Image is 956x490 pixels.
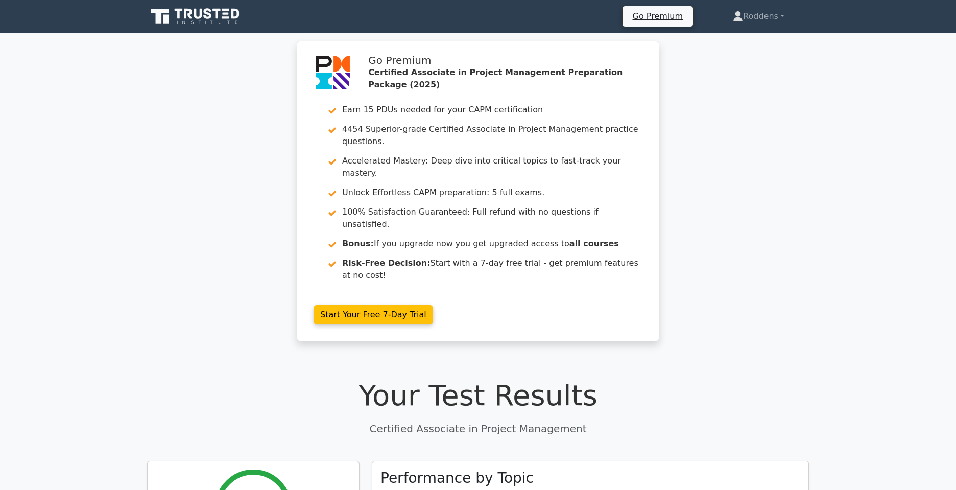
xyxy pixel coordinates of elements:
[627,9,689,23] a: Go Premium
[708,6,809,27] a: Roddens
[147,378,809,412] h1: Your Test Results
[147,421,809,436] p: Certified Associate in Project Management
[380,470,534,487] h3: Performance by Topic
[314,305,433,324] a: Start Your Free 7-Day Trial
